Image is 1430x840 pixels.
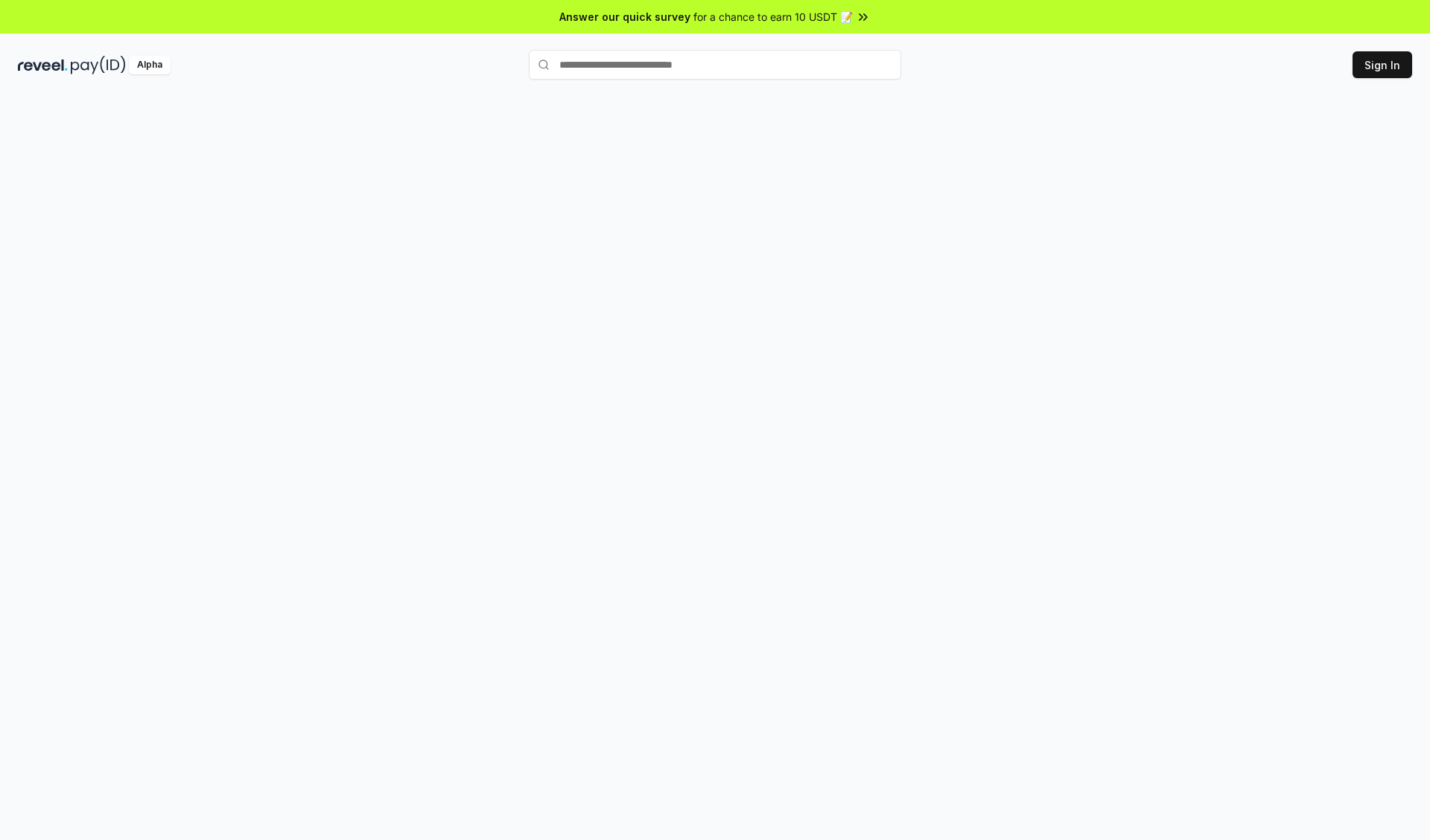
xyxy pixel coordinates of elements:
img: pay_id [71,56,126,74]
span: Answer our quick survey [559,9,690,25]
img: reveel_dark [18,56,68,74]
span: for a chance to earn 10 USDT 📝 [693,9,853,25]
div: Alpha [129,56,171,74]
button: Sign In [1353,51,1412,78]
